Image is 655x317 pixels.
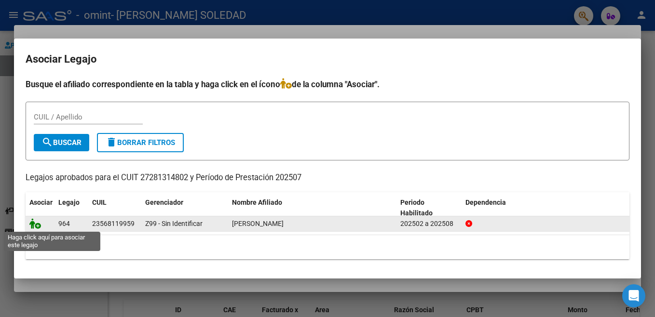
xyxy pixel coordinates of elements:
span: CONDE VALENTINO [232,220,284,227]
span: 964 [58,220,70,227]
datatable-header-cell: Asociar [26,192,55,224]
div: 23568119959 [92,218,135,229]
span: Z99 - Sin Identificar [145,220,203,227]
span: Gerenciador [145,198,183,206]
span: Dependencia [465,198,506,206]
span: Borrar Filtros [106,138,175,147]
mat-icon: delete [106,136,117,148]
datatable-header-cell: Legajo [55,192,88,224]
span: Buscar [41,138,82,147]
span: Asociar [29,198,53,206]
mat-icon: search [41,136,53,148]
datatable-header-cell: CUIL [88,192,141,224]
p: Legajos aprobados para el CUIT 27281314802 y Período de Prestación 202507 [26,172,629,184]
button: Borrar Filtros [97,133,184,152]
span: CUIL [92,198,107,206]
h4: Busque el afiliado correspondiente en la tabla y haga click en el ícono de la columna "Asociar". [26,78,629,91]
datatable-header-cell: Nombre Afiliado [228,192,396,224]
button: Buscar [34,134,89,151]
div: Open Intercom Messenger [622,284,645,307]
div: 202502 a 202508 [400,218,458,229]
datatable-header-cell: Gerenciador [141,192,228,224]
span: Periodo Habilitado [400,198,433,217]
span: Nombre Afiliado [232,198,282,206]
span: Legajo [58,198,80,206]
h2: Asociar Legajo [26,50,629,68]
datatable-header-cell: Periodo Habilitado [396,192,462,224]
datatable-header-cell: Dependencia [462,192,630,224]
div: 1 registros [26,235,629,259]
